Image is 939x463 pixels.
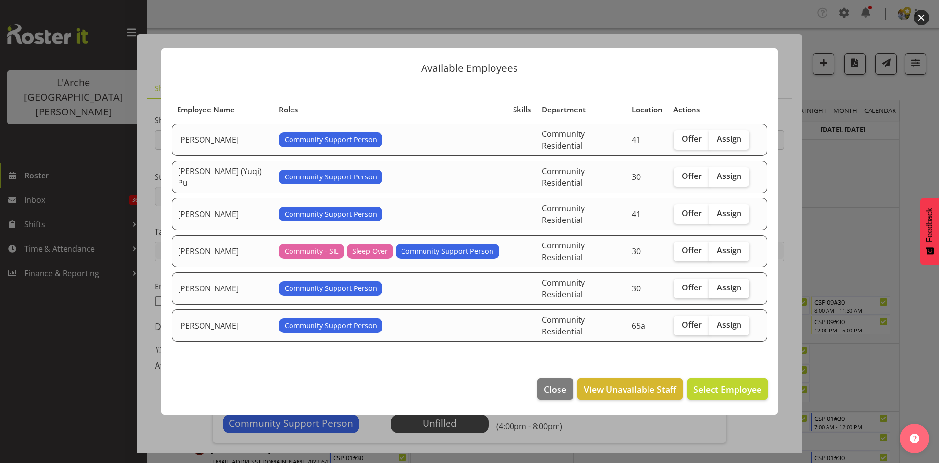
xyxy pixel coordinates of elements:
span: Select Employee [693,383,761,395]
span: Offer [682,208,702,218]
div: Employee Name [177,104,268,115]
span: 30 [632,172,641,182]
span: View Unavailable Staff [584,383,676,396]
span: Community Residential [542,203,585,225]
span: 41 [632,134,641,145]
td: [PERSON_NAME] [172,198,273,230]
span: 41 [632,209,641,220]
img: help-xxl-2.png [910,434,919,443]
td: [PERSON_NAME] [172,124,273,156]
span: Offer [682,134,702,144]
span: Sleep Over [352,246,388,257]
span: Community Support Person [401,246,493,257]
button: Feedback - Show survey [920,198,939,265]
span: Offer [682,245,702,255]
div: Skills [513,104,531,115]
span: Community Residential [542,240,585,263]
span: Community Support Person [285,320,377,331]
span: Offer [682,320,702,330]
span: Community - SIL [285,246,339,257]
p: Available Employees [171,63,768,73]
span: Feedback [925,208,934,242]
button: Select Employee [687,378,768,400]
button: Close [537,378,573,400]
span: Assign [717,283,741,292]
span: Community Residential [542,166,585,188]
span: Assign [717,208,741,218]
div: Actions [673,104,749,115]
td: [PERSON_NAME] [172,309,273,342]
span: 65a [632,320,645,331]
span: 30 [632,283,641,294]
span: Community Support Person [285,209,377,220]
span: Community Residential [542,129,585,151]
span: Offer [682,171,702,181]
span: Assign [717,134,741,144]
span: Offer [682,283,702,292]
span: Community Residential [542,277,585,300]
span: Community Support Person [285,172,377,182]
td: [PERSON_NAME] [172,235,273,267]
span: Assign [717,245,741,255]
div: Department [542,104,621,115]
div: Location [632,104,663,115]
span: Community Support Person [285,283,377,294]
div: Roles [279,104,502,115]
td: [PERSON_NAME] [172,272,273,305]
span: Community Residential [542,314,585,337]
td: [PERSON_NAME] (Yuqi) Pu [172,161,273,193]
span: Assign [717,171,741,181]
span: Community Support Person [285,134,377,145]
span: 30 [632,246,641,257]
span: Assign [717,320,741,330]
span: Close [544,383,566,396]
button: View Unavailable Staff [577,378,682,400]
